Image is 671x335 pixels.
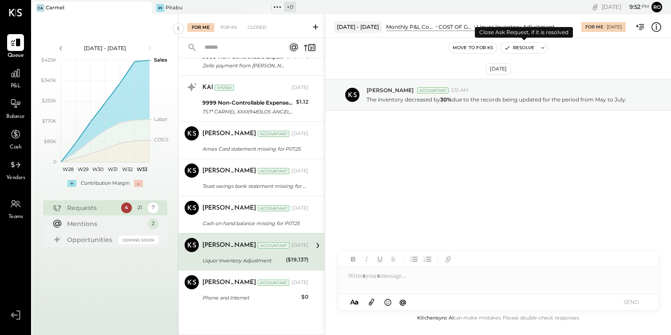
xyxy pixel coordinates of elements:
text: W28 [63,166,74,172]
div: [DATE] - [DATE] [67,44,143,52]
div: COST OF GOODS SOLD (COGS) [438,23,472,31]
a: Queue [0,34,31,60]
div: [DATE] [292,167,308,175]
span: pm [642,4,649,10]
span: Queue [8,52,24,60]
div: [DATE] [292,242,308,249]
div: [DATE] [292,205,308,212]
text: $425K [41,57,56,63]
p: The inventory decreased by due to the records being updated for the period from May to July. [367,96,627,103]
span: Vendors [6,174,25,182]
div: + [67,180,76,187]
div: Monthly P&L Comparison [386,23,434,31]
div: Liquor Inventory Adjustment [202,256,283,265]
div: Contribution Margin [81,180,130,187]
button: Bold [347,253,359,265]
div: Pitabu [166,4,182,12]
div: + 0 [284,2,296,12]
div: Cash on hand balance missing for P07.25 [202,219,306,228]
div: $1.12 [296,97,308,106]
button: Italic [361,253,372,265]
a: Teams [0,195,31,221]
div: [DATE] [486,63,511,74]
button: Move to for ks [449,43,497,53]
div: Closed [243,23,271,32]
div: $0 [301,292,308,301]
a: Cash [0,126,31,152]
div: Zelle payment from [PERSON_NAME] [PERSON_NAME] XXXXXXX1799 [202,61,284,70]
text: $85K [44,138,56,144]
div: Toast savings bank statement missing for P07.25 [202,182,306,191]
div: 2 [148,218,158,229]
button: Ordered List [422,253,433,265]
button: Unordered List [408,253,420,265]
button: Resolve [501,43,538,53]
span: 2:51 AM [451,87,469,94]
text: $170K [42,118,56,124]
div: [DATE] [292,84,308,91]
button: @ [397,296,409,308]
text: W30 [92,166,103,172]
span: [PERSON_NAME] [367,86,414,94]
div: 4 [121,203,132,213]
a: P&L [0,65,31,90]
span: Balance [6,113,25,121]
text: $255K [42,97,56,104]
div: KAI [202,83,213,92]
div: System [215,85,234,91]
div: Carmel [46,4,64,12]
div: 9999 Non-Controllable Expenses:Other Income and Expenses:To Be Classified [202,98,293,107]
text: Sales [154,57,167,63]
div: Close Ask Request, if it is resolved [475,27,573,38]
text: $340K [41,77,56,83]
div: Liquor Inventory Adjustment [477,23,555,31]
div: - [134,180,143,187]
div: Accountant [258,131,289,137]
button: Strikethrough [387,253,399,265]
strong: 30% [440,96,452,103]
span: 9 : 52 [623,3,640,11]
div: TST* CARMEL XXXX9483LOS ANGELES [GEOGRAPHIC_DATA] XXXX1009 [202,107,293,116]
div: [PERSON_NAME] [202,241,256,250]
text: W33 [137,166,147,172]
button: Add URL [442,253,454,265]
span: P&L [11,82,21,90]
div: 7 [148,203,158,213]
div: Mentions [67,219,143,228]
text: W32 [122,166,133,172]
div: ($19,137) [286,255,308,264]
div: Phone and Internet [202,293,299,302]
div: Ca [36,4,44,12]
div: [DATE] [292,130,308,137]
a: Vendors [0,156,31,182]
div: Accountant [417,87,449,93]
div: [PERSON_NAME] [202,129,256,138]
button: Aa [347,297,362,307]
div: [PERSON_NAME] [202,278,256,287]
div: [PERSON_NAME] [202,204,256,213]
div: For KS [216,23,241,32]
text: W31 [107,166,117,172]
button: SEND [614,296,649,308]
div: [DATE] [292,279,308,286]
div: Pi [156,4,164,12]
div: Opportunities [67,235,114,244]
div: copy link [591,2,600,12]
span: Cash [10,144,21,152]
div: Accountant [258,205,289,211]
text: W29 [77,166,88,172]
text: COGS [154,136,169,143]
text: 0 [53,159,56,165]
button: ro [651,2,662,12]
text: Labor [154,116,167,122]
div: For Me [585,24,604,30]
div: [DATE] [602,3,649,11]
div: For Me [187,23,214,32]
div: [DATE] [607,24,622,30]
div: Accountant [258,168,289,174]
a: Balance [0,95,31,121]
div: Amex Card statement missing for P07.25 [202,144,306,153]
div: Accountant [258,280,289,286]
button: Underline [374,253,386,265]
div: 21 [134,203,145,213]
